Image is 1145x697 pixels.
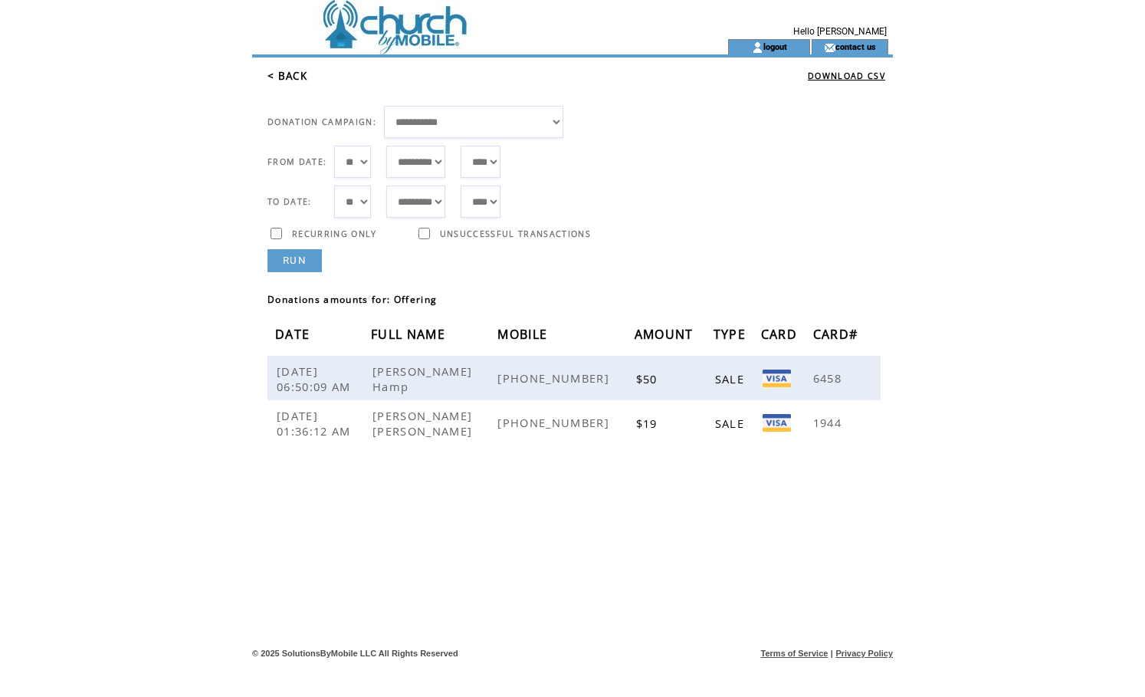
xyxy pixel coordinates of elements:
a: CARD [761,329,801,338]
a: RUN [267,249,322,272]
a: Terms of Service [761,649,828,658]
a: logout [763,41,787,51]
span: RECURRING ONLY [292,228,377,239]
a: AMOUNT [635,329,697,338]
span: [PERSON_NAME] [PERSON_NAME] [372,408,476,439]
span: [PHONE_NUMBER] [497,370,613,386]
a: TYPE [714,329,750,338]
span: 6458 [813,370,845,386]
a: MOBILE [497,329,551,338]
span: [PERSON_NAME] Hamp [372,363,472,394]
span: [DATE] 01:36:12 AM [277,408,355,439]
span: $19 [636,416,661,431]
span: UNSUCCESSFUL TRANSACTIONS [440,228,591,239]
a: CARD# [813,329,862,338]
span: | [831,649,833,658]
span: Donations amounts for: Offering [267,293,437,306]
span: SALE [715,416,748,431]
span: 1944 [813,415,845,430]
span: TO DATE: [267,196,312,207]
a: FULL NAME [371,329,449,338]
img: Visa [763,414,791,432]
a: DATE [275,329,313,338]
span: DONATION CAMPAIGN: [267,117,376,127]
span: $50 [636,371,661,386]
a: DOWNLOAD CSV [808,71,885,81]
span: Hello [PERSON_NAME] [793,26,887,37]
span: FROM DATE: [267,156,326,167]
span: SALE [715,371,748,386]
span: [PHONE_NUMBER] [497,415,613,430]
a: < BACK [267,69,307,83]
span: [DATE] 06:50:09 AM [277,363,355,394]
span: CARD [761,322,801,350]
span: © 2025 SolutionsByMobile LLC All Rights Reserved [252,649,458,658]
img: Visa [763,370,791,387]
span: DATE [275,322,313,350]
a: Privacy Policy [835,649,893,658]
a: contact us [835,41,876,51]
span: AMOUNT [635,322,697,350]
span: MOBILE [497,322,551,350]
img: account_icon.gif [752,41,763,54]
span: FULL NAME [371,322,449,350]
span: CARD# [813,322,862,350]
span: TYPE [714,322,750,350]
img: contact_us_icon.gif [824,41,835,54]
